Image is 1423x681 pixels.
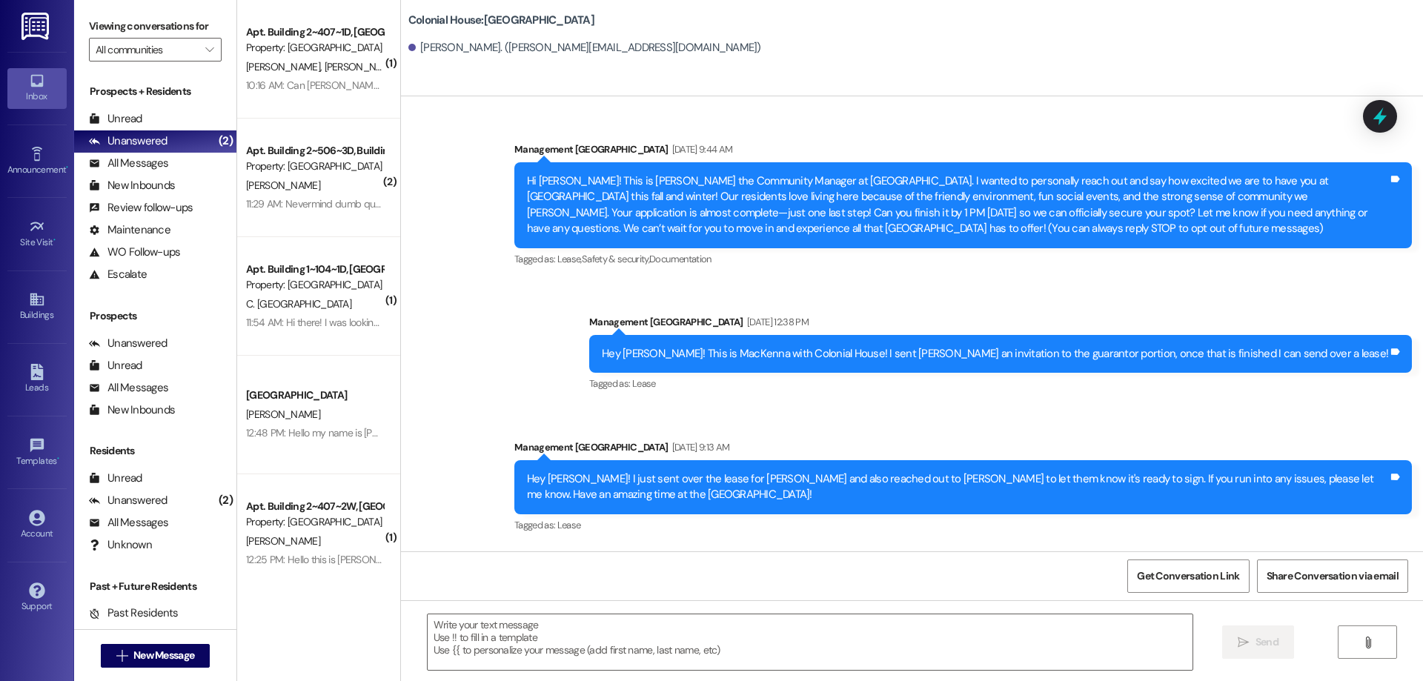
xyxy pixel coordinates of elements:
[89,133,167,149] div: Unanswered
[246,534,320,548] span: [PERSON_NAME]
[57,454,59,464] span: •
[246,388,383,403] div: [GEOGRAPHIC_DATA]
[89,336,167,351] div: Unanswered
[7,214,67,254] a: Site Visit •
[1127,559,1249,593] button: Get Conversation Link
[89,15,222,38] label: Viewing conversations for
[669,439,730,455] div: [DATE] 9:13 AM
[324,60,398,73] span: [PERSON_NAME]
[246,426,1058,439] div: 12:48 PM: Hello my name is [PERSON_NAME] I am a resident and I am struggling to log into my resid...
[215,489,236,512] div: (2)
[602,346,1388,362] div: Hey [PERSON_NAME]! This is MacKenna with Colonial House! I sent [PERSON_NAME] an invitation to th...
[74,308,236,324] div: Prospects
[89,358,142,373] div: Unread
[89,493,167,508] div: Unanswered
[246,40,383,56] div: Property: [GEOGRAPHIC_DATA]
[89,178,175,193] div: New Inbounds
[246,499,383,514] div: Apt. Building 2~407~2W, [GEOGRAPHIC_DATA]
[89,402,175,418] div: New Inbounds
[246,179,320,192] span: [PERSON_NAME]
[1257,559,1408,593] button: Share Conversation via email
[74,443,236,459] div: Residents
[53,235,56,245] span: •
[514,439,1412,460] div: Management [GEOGRAPHIC_DATA]
[557,519,581,531] span: Lease
[1238,637,1249,648] i: 
[527,471,1388,503] div: Hey [PERSON_NAME]! I just sent over the lease for [PERSON_NAME] and also reached out to [PERSON_N...
[246,408,320,421] span: [PERSON_NAME]
[74,579,236,594] div: Past + Future Residents
[21,13,52,40] img: ResiDesk Logo
[89,111,142,127] div: Unread
[7,433,67,473] a: Templates •
[589,373,1412,394] div: Tagged as:
[514,514,1412,536] div: Tagged as:
[89,471,142,486] div: Unread
[408,13,594,28] b: Colonial House: [GEOGRAPHIC_DATA]
[7,505,67,545] a: Account
[582,253,649,265] span: Safety & security ,
[89,245,180,260] div: WO Follow-ups
[246,143,383,159] div: Apt. Building 2~506~3D, Building [GEOGRAPHIC_DATA]
[89,537,152,553] div: Unknown
[215,130,236,153] div: (2)
[116,650,127,662] i: 
[246,159,383,174] div: Property: [GEOGRAPHIC_DATA]
[1222,625,1294,659] button: Send
[96,38,198,62] input: All communities
[133,648,194,663] span: New Message
[7,287,67,327] a: Buildings
[89,200,193,216] div: Review follow-ups
[246,24,383,40] div: Apt. Building 2~407~1D, [GEOGRAPHIC_DATA]
[246,316,1248,329] div: 11:54 AM: Hi there! I was looking on my account and I was wondering if the payment I owe is the t...
[246,297,351,310] span: C. [GEOGRAPHIC_DATA]
[743,314,809,330] div: [DATE] 12:38 PM
[1256,634,1278,650] span: Send
[66,162,68,173] span: •
[74,84,236,99] div: Prospects + Residents
[246,514,383,530] div: Property: [GEOGRAPHIC_DATA]
[1137,568,1239,584] span: Get Conversation Link
[89,380,168,396] div: All Messages
[89,156,168,171] div: All Messages
[557,253,582,265] span: Lease ,
[89,515,168,531] div: All Messages
[1362,637,1373,648] i: 
[246,262,383,277] div: Apt. Building 1~104~1D, [GEOGRAPHIC_DATA]
[7,578,67,618] a: Support
[7,68,67,108] a: Inbox
[246,197,425,210] div: 11:29 AM: Nevermind dumb question haha
[527,173,1388,237] div: Hi [PERSON_NAME]! This is [PERSON_NAME] the Community Manager at [GEOGRAPHIC_DATA]. I wanted to p...
[649,253,711,265] span: Documentation
[89,605,179,621] div: Past Residents
[669,142,733,157] div: [DATE] 9:44 AM
[589,314,1412,335] div: Management [GEOGRAPHIC_DATA]
[246,60,325,73] span: [PERSON_NAME]
[89,267,147,282] div: Escalate
[89,222,170,238] div: Maintenance
[246,277,383,293] div: Property: [GEOGRAPHIC_DATA]
[632,377,656,390] span: Lease
[1267,568,1399,584] span: Share Conversation via email
[246,79,563,92] div: 10:16 AM: Can [PERSON_NAME] and I both do the monthly payment plan?
[205,44,213,56] i: 
[514,142,1412,162] div: Management [GEOGRAPHIC_DATA]
[7,359,67,399] a: Leads
[101,644,210,668] button: New Message
[246,553,660,566] div: 12:25 PM: Hello this is [PERSON_NAME] from 407. Did you guys receive the paycheck for me yet?
[514,248,1412,270] div: Tagged as:
[408,40,761,56] div: [PERSON_NAME]. ([PERSON_NAME][EMAIL_ADDRESS][DOMAIN_NAME])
